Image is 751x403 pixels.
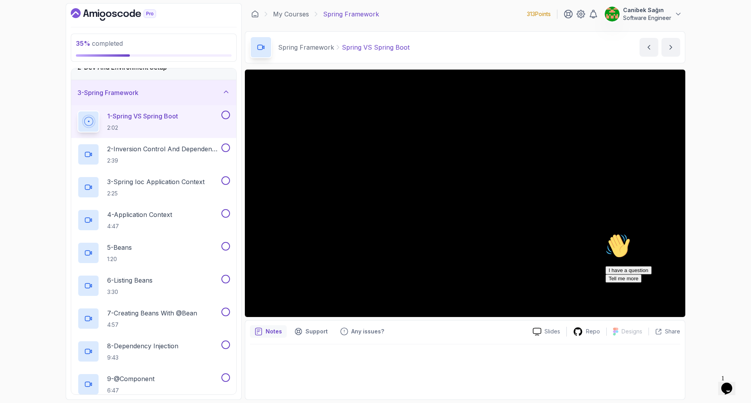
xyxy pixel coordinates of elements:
p: Software Engineer [623,14,671,22]
a: Slides [526,328,566,336]
button: user profile imageCanibek SağınSoftware Engineer [604,6,682,22]
button: Support button [290,325,332,338]
button: 9-@Component6:47 [77,373,230,395]
img: user profile image [605,7,620,21]
p: 4 - Application Context [107,210,172,219]
p: 1 - Spring VS Spring Boot [107,111,178,121]
p: 7 - Creating Beans With @Bean [107,308,197,318]
p: Repo [586,328,600,335]
p: Spring Framework [323,9,379,19]
button: I have a question [3,36,49,44]
button: 3-Spring Framework [71,80,236,105]
a: Repo [567,327,606,337]
span: completed [76,39,123,47]
p: Canibek Sağın [623,6,671,14]
p: Notes [266,328,282,335]
p: Any issues? [351,328,384,335]
p: 9 - @Component [107,374,155,383]
a: Dashboard [251,10,259,18]
p: 3:30 [107,288,153,296]
button: Tell me more [3,44,39,52]
iframe: chat widget [602,230,743,368]
p: 2:39 [107,157,220,165]
p: 6 - Listing Beans [107,276,153,285]
p: Spring VS Spring Boot [342,43,410,52]
p: 313 Points [527,10,551,18]
button: Feedback button [336,325,389,338]
p: Slides [544,328,560,335]
p: 4:47 [107,222,172,230]
p: 4:57 [107,321,197,329]
p: 2 - Inversion Control And Dependency Injection [107,144,220,154]
button: 7-Creating Beans With @Bean4:57 [77,308,230,330]
p: 3 - Spring Ioc Application Context [107,177,205,186]
p: 9:43 [107,354,178,362]
button: 4-Application Context4:47 [77,209,230,231]
p: Spring Framework [278,43,334,52]
button: 6-Listing Beans3:30 [77,275,230,297]
p: Support [305,328,328,335]
p: 2:25 [107,190,205,197]
p: 6:47 [107,387,155,394]
button: notes button [250,325,287,338]
a: Dashboard [71,8,174,21]
span: Hi! How can we help? [3,23,77,29]
p: 5 - Beans [107,243,132,252]
p: 2:02 [107,124,178,132]
button: 5-Beans1:20 [77,242,230,264]
span: 35 % [76,39,90,47]
p: 8 - Dependency Injection [107,341,178,351]
button: 2-Inversion Control And Dependency Injection2:39 [77,143,230,165]
button: next content [661,38,680,57]
button: previous content [640,38,658,57]
p: 1:20 [107,255,132,263]
iframe: chat widget [718,372,743,395]
button: 1-Spring VS Spring Boot2:02 [77,111,230,133]
button: 8-Dependency Injection9:43 [77,340,230,362]
iframe: 1 - Spring vs Spring Boot [245,70,685,317]
a: My Courses [273,9,309,19]
img: :wave: [3,3,28,28]
div: 👋Hi! How can we help?I have a questionTell me more [3,3,144,52]
h3: 3 - Spring Framework [77,88,138,97]
button: 3-Spring Ioc Application Context2:25 [77,176,230,198]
